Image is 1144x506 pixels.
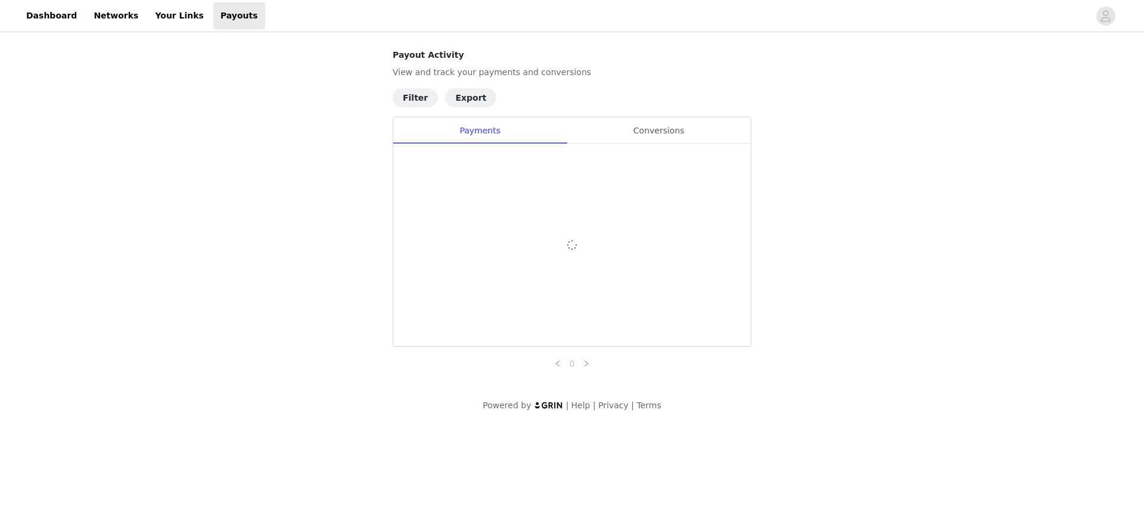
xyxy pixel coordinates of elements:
button: Export [445,88,496,107]
a: Privacy [598,401,629,410]
a: Your Links [148,2,211,29]
li: Previous Page [551,356,565,371]
li: Next Page [579,356,593,371]
a: Payouts [213,2,265,29]
img: logo [534,401,564,409]
span: | [566,401,569,410]
div: avatar [1100,7,1111,26]
i: icon: left [554,360,561,367]
div: Payments [393,117,567,144]
a: Terms [636,401,661,410]
li: 0 [565,356,579,371]
a: Help [571,401,590,410]
button: Filter [393,88,438,107]
i: icon: right [583,360,590,367]
span: | [631,401,634,410]
div: Conversions [567,117,751,144]
span: Powered by [483,401,531,410]
span: | [593,401,596,410]
h4: Payout Activity [393,49,751,61]
a: Dashboard [19,2,84,29]
p: View and track your payments and conversions [393,66,751,79]
a: Networks [86,2,145,29]
a: 0 [565,357,579,370]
